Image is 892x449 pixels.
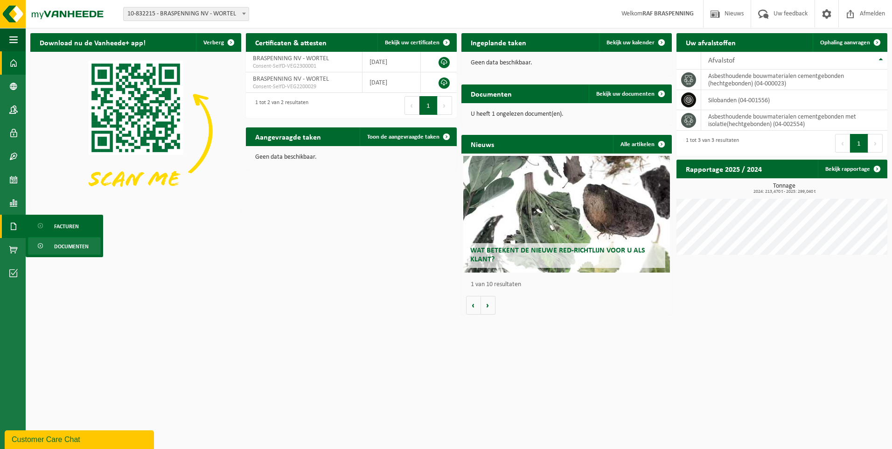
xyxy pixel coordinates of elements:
p: Geen data beschikbaar. [255,154,447,161]
h2: Ingeplande taken [461,33,536,51]
div: 1 tot 3 van 3 resultaten [681,133,739,154]
td: silobanden (04-001556) [701,90,887,110]
p: Geen data beschikbaar. [471,60,663,66]
span: Bekijk uw documenten [596,91,655,97]
a: Facturen [28,217,101,235]
a: Bekijk uw documenten [589,84,671,103]
h2: Certificaten & attesten [246,33,336,51]
span: BRASPENNING NV - WORTEL [253,76,329,83]
img: Download de VHEPlus App [30,52,241,210]
h3: Tonnage [681,183,887,194]
h2: Nieuws [461,135,503,153]
span: Documenten [54,238,89,255]
span: BRASPENNING NV - WORTEL [253,55,329,62]
button: 1 [419,96,438,115]
button: 1 [850,134,868,153]
h2: Uw afvalstoffen [676,33,745,51]
span: 10-832215 - BRASPENNING NV - WORTEL [123,7,249,21]
td: [DATE] [362,52,421,72]
button: Verberg [196,33,240,52]
strong: RAF BRASPENNING [642,10,694,17]
td: asbesthoudende bouwmaterialen cementgebonden met isolatie(hechtgebonden) (04-002554) [701,110,887,131]
span: Consent-SelfD-VEG2200029 [253,83,355,91]
td: [DATE] [362,72,421,93]
button: Previous [835,134,850,153]
span: Verberg [203,40,224,46]
a: Bekijk uw certificaten [377,33,456,52]
a: Documenten [28,237,101,255]
p: 1 van 10 resultaten [471,281,668,288]
button: Previous [404,96,419,115]
iframe: chat widget [5,428,156,449]
button: Next [438,96,452,115]
p: U heeft 1 ongelezen document(en). [471,111,663,118]
a: Alle artikelen [613,135,671,154]
h2: Rapportage 2025 / 2024 [676,160,771,178]
a: Bekijk rapportage [818,160,886,178]
span: Bekijk uw certificaten [385,40,439,46]
button: Volgende [481,296,495,315]
a: Bekijk uw kalender [599,33,671,52]
button: Next [868,134,883,153]
span: 10-832215 - BRASPENNING NV - WORTEL [124,7,249,21]
span: Facturen [54,217,79,235]
a: Ophaling aanvragen [813,33,886,52]
span: Bekijk uw kalender [606,40,655,46]
a: Toon de aangevraagde taken [360,127,456,146]
span: Consent-SelfD-VEG2300001 [253,63,355,70]
button: Vorige [466,296,481,315]
h2: Documenten [461,84,521,103]
h2: Aangevraagde taken [246,127,330,146]
span: Ophaling aanvragen [820,40,870,46]
span: Afvalstof [708,57,735,64]
span: 2024: 213,470 t - 2025: 299,040 t [681,189,887,194]
h2: Download nu de Vanheede+ app! [30,33,155,51]
span: Wat betekent de nieuwe RED-richtlijn voor u als klant? [470,247,645,263]
a: Wat betekent de nieuwe RED-richtlijn voor u als klant? [463,156,670,273]
div: 1 tot 2 van 2 resultaten [251,95,308,116]
td: asbesthoudende bouwmaterialen cementgebonden (hechtgebonden) (04-000023) [701,70,887,90]
span: Toon de aangevraagde taken [367,134,439,140]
